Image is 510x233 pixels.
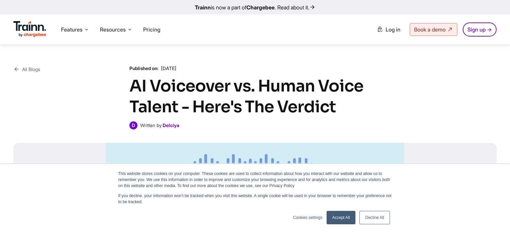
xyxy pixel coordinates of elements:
[61,26,82,33] span: Features
[118,171,392,189] p: This website stores cookies on your computer. These cookies are used to collect information about...
[129,121,137,129] span: D
[118,193,392,205] p: If you decline, your information won’t be tracked when you visit this website. A single cookie wi...
[293,215,323,221] a: Cookies settings
[100,26,126,33] span: Resources
[161,65,176,71] span: [DATE]
[195,4,211,11] b: Trainn
[129,76,381,117] h1: AI Voiceover vs. Human Voice Talent - Here's The Verdict
[13,21,46,37] img: Trainn Logo
[410,23,457,36] a: Book a demo
[246,4,275,11] b: Chargebee
[463,22,497,37] a: Sign up →
[359,211,390,224] a: Decline All
[129,65,159,71] b: Published on:
[386,26,400,33] span: Log in
[163,122,179,128] a: Delciya
[140,122,162,128] span: Written by
[13,65,40,73] a: All Blogs
[143,26,160,33] a: Pricing
[373,23,404,36] a: Log in
[414,26,446,33] span: Book a demo
[327,211,356,224] a: Accept All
